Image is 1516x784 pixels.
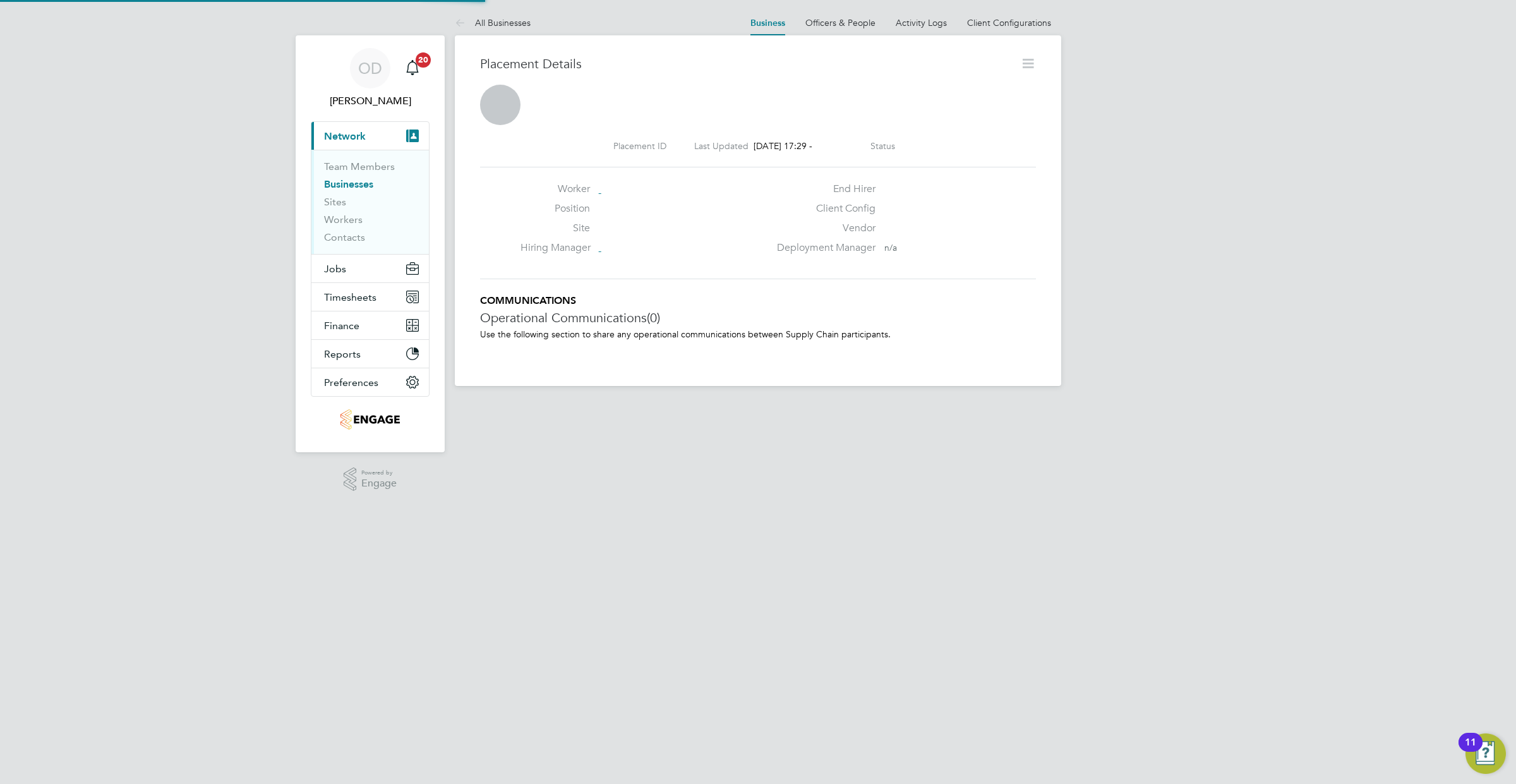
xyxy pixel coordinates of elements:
span: Network [324,130,366,142]
img: jambo-logo-retina.png [340,409,399,430]
span: Engage [361,478,397,489]
label: Status [870,140,895,152]
label: Position [520,202,590,215]
span: [DATE] 17:29 - [754,140,812,152]
button: Open Resource Center, 11 new notifications [1465,733,1506,774]
a: Officers & People [805,17,875,28]
a: Sites [324,196,346,208]
label: Last Updated [694,140,749,152]
label: End Hirer [769,183,875,196]
a: Contacts [324,231,365,243]
span: Finance [324,320,359,332]
div: Network [311,150,429,254]
span: Jobs [324,263,346,275]
span: 20 [416,52,431,68]
span: Ollie Dart [311,93,430,109]
label: Deployment Manager [769,241,875,255]
a: Client Configurations [967,17,1051,28]
span: (0) [647,310,660,326]
a: 20 [400,48,425,88]
button: Reports [311,340,429,368]
span: Reports [324,348,361,360]
a: Workers [324,214,363,226]
a: Go to home page [311,409,430,430]
label: Vendor [769,222,875,235]
nav: Main navigation [296,35,445,452]
span: n/a [884,242,897,253]
label: Placement ID [613,140,666,152]
button: Jobs [311,255,429,282]
button: Preferences [311,368,429,396]
span: Timesheets [324,291,376,303]
label: Site [520,222,590,235]
a: Powered byEngage [344,467,397,492]
h3: Operational Communications [480,310,1036,326]
span: OD [358,60,382,76]
label: Client Config [769,202,875,215]
label: Worker [520,183,590,196]
a: Team Members [324,160,395,172]
div: 11 [1465,742,1476,759]
a: Activity Logs [896,17,947,28]
button: Timesheets [311,283,429,311]
h5: COMMUNICATIONS [480,294,1036,308]
button: Network [311,122,429,150]
button: Finance [311,311,429,339]
span: Powered by [361,467,397,478]
a: Businesses [324,178,373,190]
h3: Placement Details [480,56,1011,72]
span: Preferences [324,377,378,389]
a: Business [750,18,785,28]
a: OD[PERSON_NAME] [311,48,430,109]
a: All Businesses [455,17,531,28]
p: Use the following section to share any operational communications between Supply Chain participants. [480,329,1036,340]
label: Hiring Manager [520,241,590,255]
